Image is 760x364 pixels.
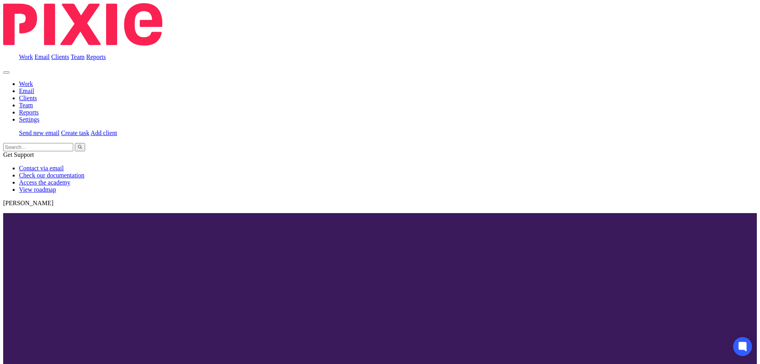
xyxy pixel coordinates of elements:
[19,80,33,87] a: Work
[19,116,40,123] a: Settings
[19,130,59,136] a: Send new email
[70,53,84,60] a: Team
[86,53,106,60] a: Reports
[3,151,34,158] span: Get Support
[75,143,85,151] button: Search
[34,53,49,60] a: Email
[19,95,37,101] a: Clients
[19,186,56,193] a: View roadmap
[19,165,64,172] a: Contact via email
[19,53,33,60] a: Work
[3,3,162,46] img: Pixie
[3,200,757,207] p: [PERSON_NAME]
[19,88,34,94] a: Email
[19,172,84,179] a: Check our documentation
[3,143,73,151] input: Search
[61,130,89,136] a: Create task
[19,102,33,109] a: Team
[91,130,117,136] a: Add client
[19,179,70,186] a: Access the academy
[51,53,69,60] a: Clients
[19,109,39,116] a: Reports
